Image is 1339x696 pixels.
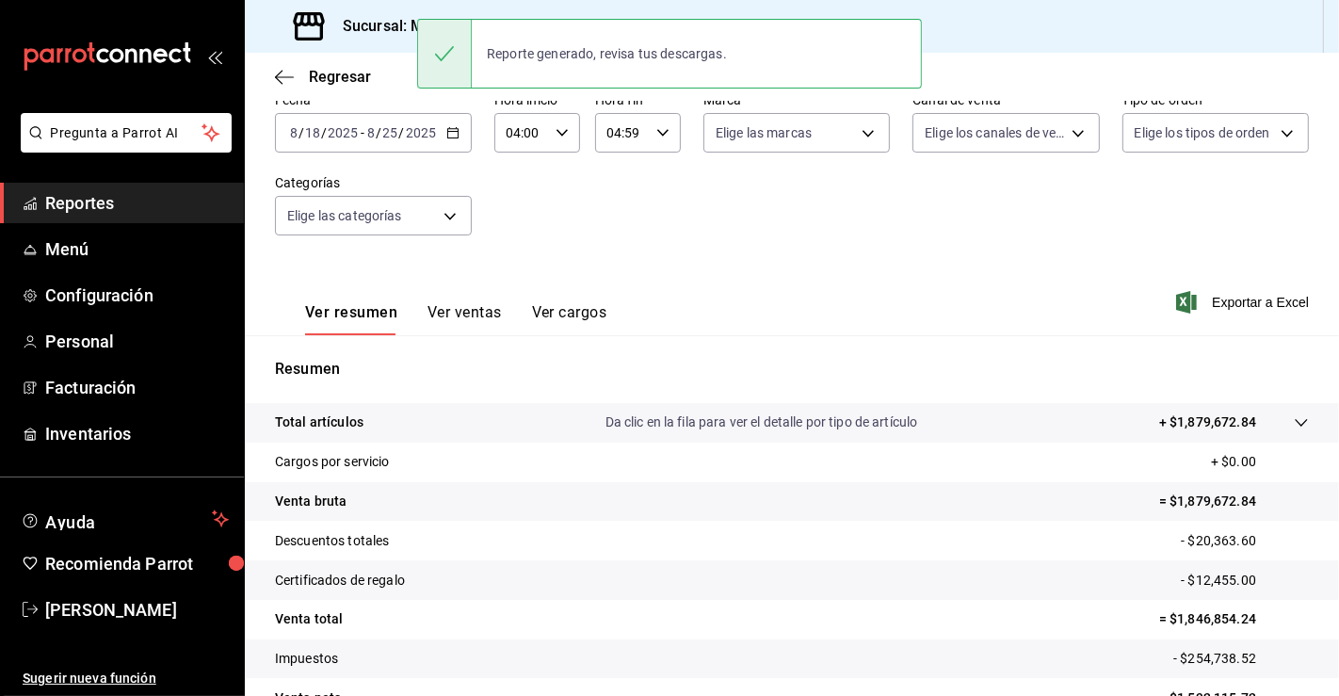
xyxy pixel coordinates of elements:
p: + $1,879,672.84 [1159,413,1256,432]
span: / [399,125,405,140]
span: / [376,125,381,140]
span: Sugerir nueva función [23,669,229,688]
p: Descuentos totales [275,531,389,551]
input: ---- [405,125,437,140]
label: Categorías [275,177,472,190]
p: - $20,363.60 [1181,531,1309,551]
button: Ver cargos [532,303,607,335]
span: Personal [45,329,229,354]
a: Pregunta a Parrot AI [13,137,232,156]
input: ---- [327,125,359,140]
div: navigation tabs [305,303,606,335]
p: - $12,455.00 [1181,571,1309,591]
button: Pregunta a Parrot AI [21,113,232,153]
label: Hora inicio [494,94,580,107]
p: = $1,846,854.24 [1159,609,1309,629]
span: / [321,125,327,140]
span: Pregunta a Parrot AI [51,123,202,143]
button: Exportar a Excel [1180,291,1309,314]
p: Da clic en la fila para ver el detalle por tipo de artículo [605,413,918,432]
p: + $0.00 [1211,452,1309,472]
p: Cargos por servicio [275,452,390,472]
p: Venta total [275,609,343,629]
p: Certificados de regalo [275,571,405,591]
span: - [361,125,364,140]
span: / [298,125,304,140]
span: Ayuda [45,508,204,530]
span: Configuración [45,283,229,308]
input: -- [366,125,376,140]
span: Elige los canales de venta [925,123,1064,142]
button: Ver resumen [305,303,397,335]
input: -- [382,125,399,140]
input: -- [289,125,298,140]
label: Hora fin [595,94,681,107]
p: Resumen [275,358,1309,380]
input: -- [304,125,321,140]
span: Facturación [45,375,229,400]
div: Reporte generado, revisa tus descargas. [472,33,742,74]
span: Menú [45,236,229,262]
p: Impuestos [275,649,338,669]
p: = $1,879,672.84 [1159,492,1309,511]
span: Inventarios [45,421,229,446]
button: Regresar [275,68,371,86]
p: Venta bruta [275,492,347,511]
button: Ver ventas [428,303,502,335]
h3: Sucursal: Mochomos ([GEOGRAPHIC_DATA]) [328,15,650,38]
span: [PERSON_NAME] [45,597,229,623]
span: Elige las categorías [287,206,402,225]
span: Elige las marcas [716,123,812,142]
p: - $254,738.52 [1173,649,1309,669]
span: Reportes [45,190,229,216]
span: Recomienda Parrot [45,551,229,576]
label: Fecha [275,94,472,107]
span: Regresar [309,68,371,86]
p: Total artículos [275,413,363,432]
button: open_drawer_menu [207,49,222,64]
span: Elige los tipos de orden [1135,123,1270,142]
